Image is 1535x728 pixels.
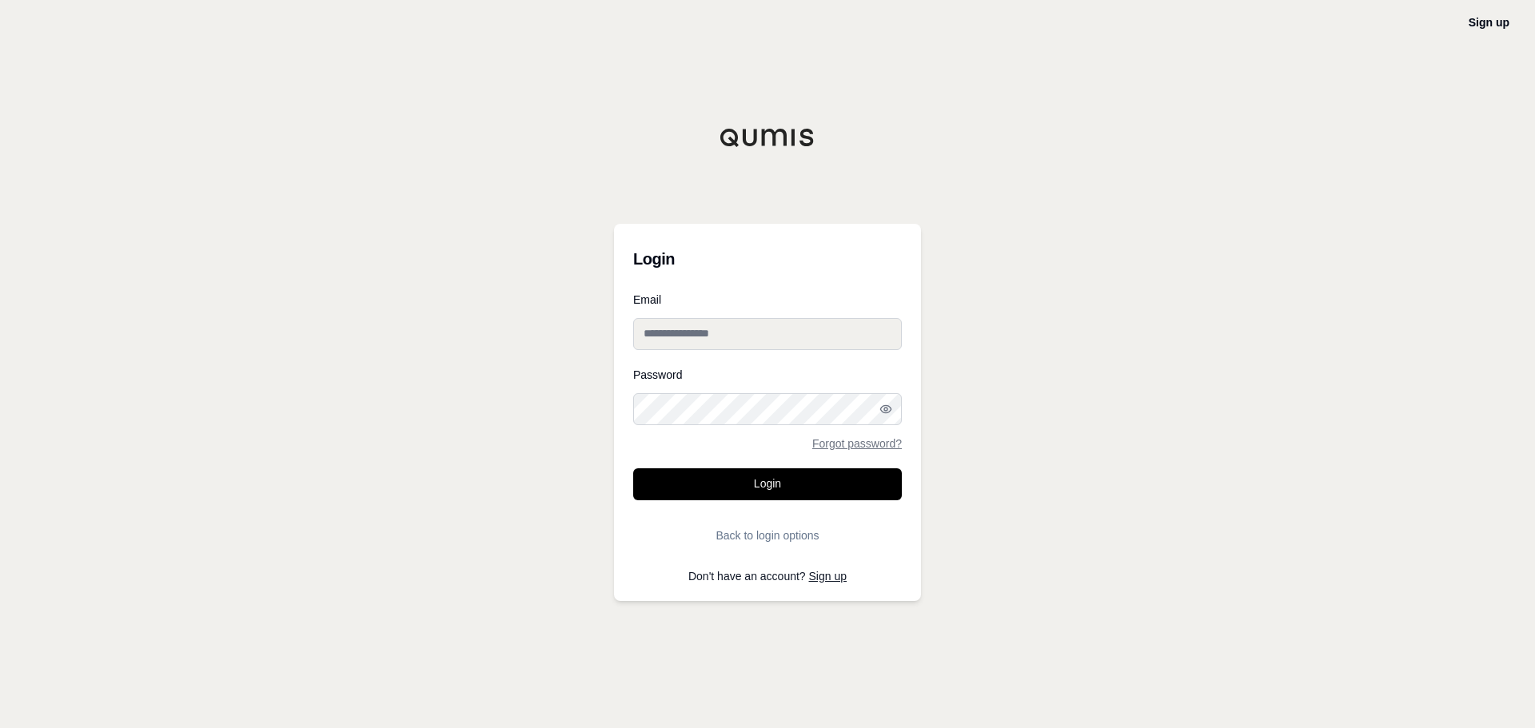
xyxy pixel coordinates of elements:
[633,243,902,275] h3: Login
[633,294,902,305] label: Email
[720,128,815,147] img: Qumis
[1469,16,1509,29] a: Sign up
[633,468,902,500] button: Login
[633,519,902,551] button: Back to login options
[809,570,847,583] a: Sign up
[633,571,902,582] p: Don't have an account?
[633,369,902,380] label: Password
[812,438,902,449] a: Forgot password?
